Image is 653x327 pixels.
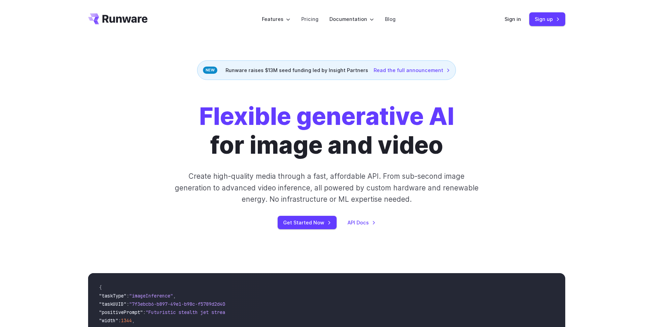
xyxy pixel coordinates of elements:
p: Create high-quality media through a fast, affordable API. From sub-second image generation to adv... [174,171,479,205]
span: "width" [99,317,118,324]
span: "Futuristic stealth jet streaking through a neon-lit cityscape with glowing purple exhaust" [146,309,395,315]
a: Blog [385,15,396,23]
span: "positivePrompt" [99,309,143,315]
span: "imageInference" [129,293,173,299]
label: Documentation [329,15,374,23]
span: : [143,309,146,315]
span: : [126,301,129,307]
span: : [118,317,121,324]
a: Sign up [529,12,565,26]
span: , [173,293,176,299]
label: Features [262,15,290,23]
a: Sign in [505,15,521,23]
a: Pricing [301,15,318,23]
span: { [99,284,102,291]
div: Runware raises $13M seed funding led by Insight Partners [197,60,456,80]
a: Get Started Now [278,216,337,229]
span: "taskUUID" [99,301,126,307]
a: Read the full announcement [374,66,450,74]
strong: Flexible generative AI [199,102,454,131]
a: API Docs [348,219,376,226]
a: Go to / [88,13,148,24]
span: 1344 [121,317,132,324]
h1: for image and video [199,102,454,160]
span: "taskType" [99,293,126,299]
span: : [126,293,129,299]
span: , [132,317,135,324]
span: "7f3ebcb6-b897-49e1-b98c-f5789d2d40d7" [129,301,233,307]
